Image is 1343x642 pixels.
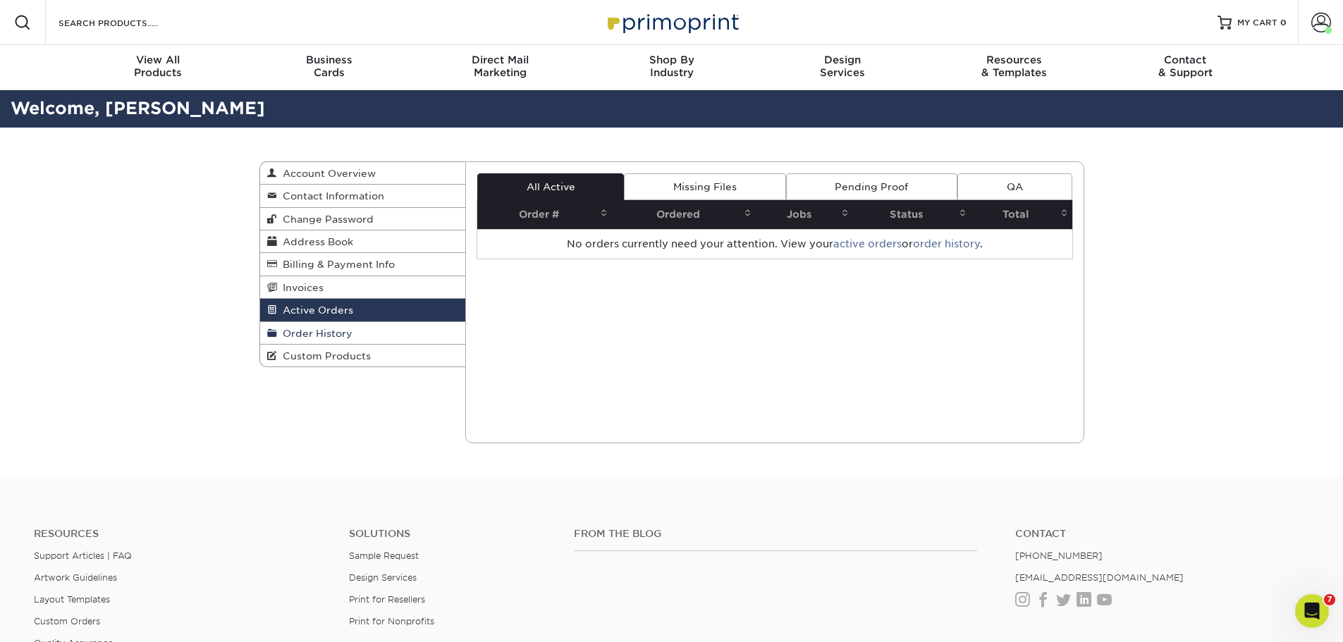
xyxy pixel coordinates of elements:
a: Invoices [260,276,466,299]
a: View AllProducts [73,45,244,90]
a: Missing Files [624,173,785,200]
a: Contact Information [260,185,466,207]
h4: Resources [34,528,328,540]
input: SEARCH PRODUCTS..... [57,14,195,31]
div: & Templates [928,54,1100,79]
div: Products [73,54,244,79]
img: Primoprint [601,7,742,37]
span: Direct Mail [415,54,586,66]
a: Custom Products [260,345,466,366]
a: Support Articles | FAQ [34,550,132,561]
a: Contact [1015,528,1309,540]
span: Design [757,54,928,66]
span: MY CART [1237,17,1277,29]
span: 0 [1280,18,1287,27]
span: Account Overview [277,168,376,179]
span: 7 [1324,594,1335,605]
a: Shop ByIndustry [586,45,757,90]
span: Change Password [277,214,374,225]
div: & Support [1100,54,1271,79]
a: order history [913,238,980,249]
a: Resources& Templates [928,45,1100,90]
div: Marketing [415,54,586,79]
a: Address Book [260,230,466,253]
div: Cards [243,54,415,79]
a: Account Overview [260,162,466,185]
a: [PHONE_NUMBER] [1015,550,1103,561]
span: Business [243,54,415,66]
span: Custom Products [277,350,371,362]
div: Services [757,54,928,79]
a: BusinessCards [243,45,415,90]
a: DesignServices [757,45,928,90]
div: Industry [586,54,757,79]
a: Order History [260,322,466,345]
a: [EMAIL_ADDRESS][DOMAIN_NAME] [1015,572,1184,583]
span: View All [73,54,244,66]
span: Order History [277,328,352,339]
h4: Solutions [349,528,553,540]
a: Design Services [349,572,417,583]
span: Resources [928,54,1100,66]
td: No orders currently need your attention. View your or . [477,229,1072,259]
span: Shop By [586,54,757,66]
th: Total [971,200,1072,229]
th: Ordered [612,200,756,229]
span: Contact [1100,54,1271,66]
th: Jobs [756,200,853,229]
a: Contact& Support [1100,45,1271,90]
h4: From the Blog [574,528,977,540]
a: Artwork Guidelines [34,572,117,583]
span: Billing & Payment Info [277,259,395,270]
span: Active Orders [277,304,353,316]
span: Address Book [277,236,353,247]
span: Contact Information [277,190,384,202]
a: Pending Proof [786,173,957,200]
a: Direct MailMarketing [415,45,586,90]
a: Sample Request [349,550,419,561]
a: All Active [477,173,624,200]
a: Change Password [260,208,466,230]
a: Billing & Payment Info [260,253,466,276]
span: Invoices [277,282,324,293]
a: Active Orders [260,299,466,321]
iframe: Intercom live chat [1295,594,1329,628]
th: Status [853,200,971,229]
a: active orders [833,238,902,249]
th: Order # [477,200,612,229]
a: QA [957,173,1072,200]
